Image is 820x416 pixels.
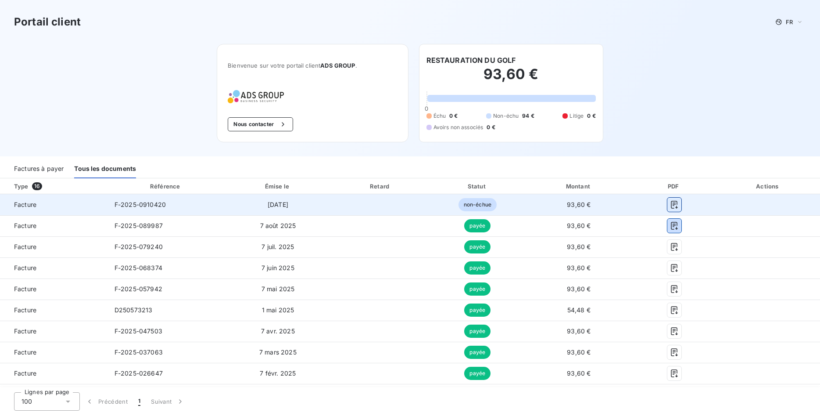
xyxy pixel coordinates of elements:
[567,243,591,250] span: 93,60 €
[115,306,153,314] span: D250573213
[786,18,793,25] span: FR
[567,285,591,293] span: 93,60 €
[115,243,163,250] span: F-2025-079240
[115,348,163,356] span: F-2025-037063
[146,392,190,411] button: Suivant
[493,112,519,120] span: Non-échu
[7,327,100,336] span: Facture
[80,392,133,411] button: Précédent
[464,219,491,232] span: payée
[261,285,295,293] span: 7 mai 2025
[464,282,491,296] span: payée
[567,264,591,271] span: 93,60 €
[150,183,180,190] div: Référence
[634,182,715,191] div: PDF
[426,55,516,65] h6: RESTAURATION DU GOLF
[320,62,355,69] span: ADS GROUP
[262,306,294,314] span: 1 mai 2025
[567,327,591,335] span: 93,60 €
[7,348,100,357] span: Facture
[7,369,100,378] span: Facture
[115,222,163,229] span: F-2025-089987
[133,392,146,411] button: 1
[14,14,81,30] h3: Portail client
[261,243,294,250] span: 7 juil. 2025
[527,182,630,191] div: Montant
[115,369,163,377] span: F-2025-026647
[464,304,491,317] span: payée
[7,264,100,272] span: Facture
[260,369,296,377] span: 7 févr. 2025
[458,198,497,211] span: non-échue
[7,242,100,251] span: Facture
[7,221,100,230] span: Facture
[228,117,293,131] button: Nous contacter
[567,306,591,314] span: 54,48 €
[567,222,591,229] span: 93,60 €
[567,348,591,356] span: 93,60 €
[464,367,491,380] span: payée
[9,182,106,191] div: Type
[226,182,330,191] div: Émise le
[425,105,428,112] span: 0
[333,182,428,191] div: Retard
[567,369,591,377] span: 93,60 €
[32,182,42,190] span: 16
[433,123,483,131] span: Avoirs non associés
[74,160,136,178] div: Tous les documents
[14,160,64,178] div: Factures à payer
[464,325,491,338] span: payée
[464,346,491,359] span: payée
[115,201,166,208] span: F-2025-0910420
[228,90,284,103] img: Company logo
[138,397,140,406] span: 1
[464,261,491,275] span: payée
[268,201,288,208] span: [DATE]
[431,182,524,191] div: Statut
[718,182,818,191] div: Actions
[569,112,584,120] span: Litige
[261,264,294,271] span: 7 juin 2025
[567,201,591,208] span: 93,60 €
[7,306,100,315] span: Facture
[228,62,397,69] span: Bienvenue sur votre portail client .
[115,285,162,293] span: F-2025-057942
[7,200,100,209] span: Facture
[587,112,595,120] span: 0 €
[522,112,534,120] span: 94 €
[449,112,458,120] span: 0 €
[464,240,491,253] span: payée
[21,397,32,406] span: 100
[115,327,162,335] span: F-2025-047503
[260,222,296,229] span: 7 août 2025
[487,123,495,131] span: 0 €
[433,112,446,120] span: Échu
[259,348,297,356] span: 7 mars 2025
[426,65,596,92] h2: 93,60 €
[7,285,100,293] span: Facture
[115,264,162,271] span: F-2025-068374
[261,327,295,335] span: 7 avr. 2025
